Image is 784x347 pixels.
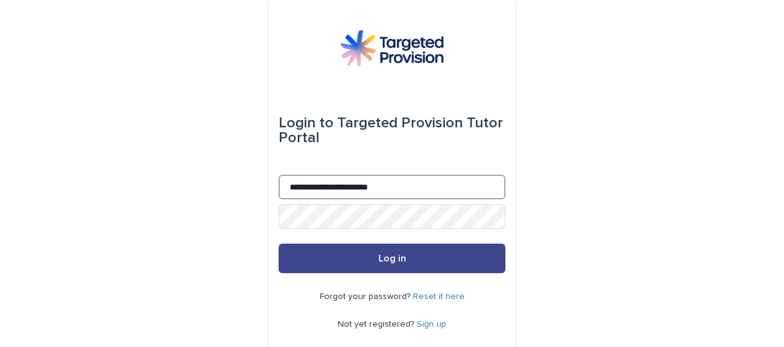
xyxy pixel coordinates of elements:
div: Targeted Provision Tutor Portal [279,106,505,155]
button: Log in [279,244,505,273]
a: Reset it here [413,292,465,301]
span: Forgot your password? [320,292,413,301]
span: Login to [279,116,333,130]
a: Sign up [417,320,446,329]
span: Not yet registered? [338,320,417,329]
span: Log in [378,253,406,263]
img: M5nRWzHhSzIhMunXDL62 [340,30,444,66]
